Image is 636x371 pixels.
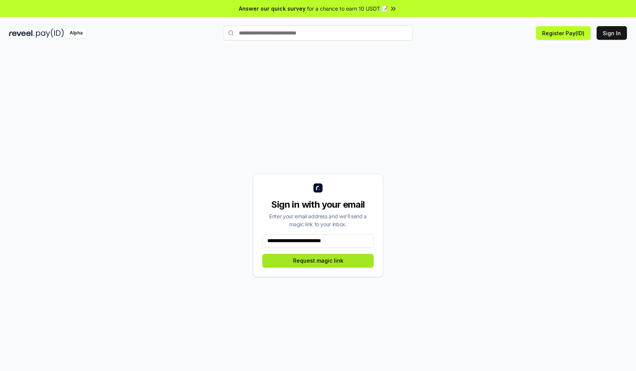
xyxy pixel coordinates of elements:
button: Sign In [597,26,627,40]
div: Sign in with your email [262,199,374,211]
div: Enter your email address and we’ll send a magic link to your inbox. [262,212,374,228]
img: pay_id [36,28,64,38]
img: logo_small [313,183,323,193]
span: Answer our quick survey [239,5,306,13]
img: reveel_dark [9,28,34,38]
button: Register Pay(ID) [536,26,591,40]
button: Request magic link [262,254,374,268]
div: Alpha [65,28,87,38]
span: for a chance to earn 10 USDT 📝 [307,5,388,13]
